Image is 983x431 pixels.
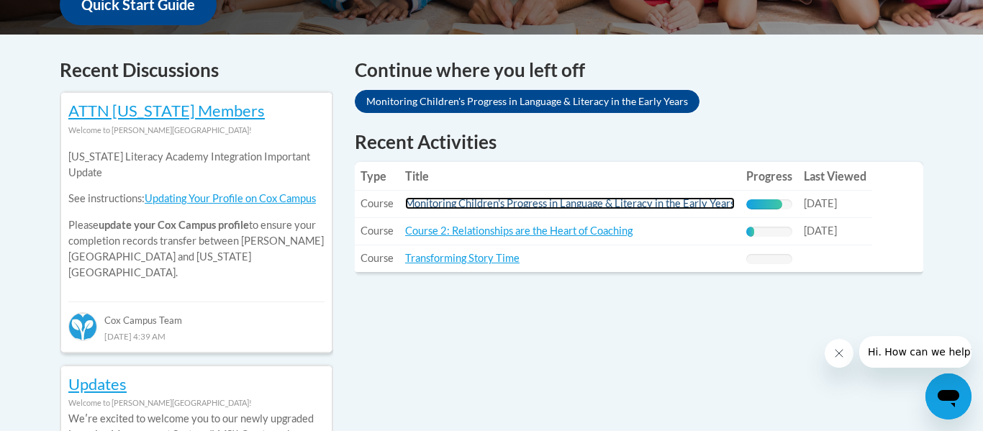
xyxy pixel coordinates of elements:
[405,252,520,264] a: Transforming Story Time
[68,122,325,138] div: Welcome to [PERSON_NAME][GEOGRAPHIC_DATA]!
[68,191,325,207] p: See instructions:
[746,199,782,209] div: Progress, %
[859,336,971,368] iframe: Message from company
[99,219,249,231] b: update your Cox Campus profile
[798,162,872,191] th: Last Viewed
[825,339,853,368] iframe: Close message
[145,192,316,204] a: Updating Your Profile on Cox Campus
[361,197,394,209] span: Course
[68,138,325,291] div: Please to ensure your completion records transfer between [PERSON_NAME][GEOGRAPHIC_DATA] and [US_...
[361,224,394,237] span: Course
[60,56,333,84] h4: Recent Discussions
[68,301,325,327] div: Cox Campus Team
[68,149,325,181] p: [US_STATE] Literacy Academy Integration Important Update
[746,227,754,237] div: Progress, %
[361,252,394,264] span: Course
[804,224,837,237] span: [DATE]
[405,197,735,209] a: Monitoring Children's Progress in Language & Literacy in the Early Years
[68,101,265,120] a: ATTN [US_STATE] Members
[405,224,633,237] a: Course 2: Relationships are the Heart of Coaching
[68,328,325,344] div: [DATE] 4:39 AM
[355,162,399,191] th: Type
[68,395,325,411] div: Welcome to [PERSON_NAME][GEOGRAPHIC_DATA]!
[399,162,740,191] th: Title
[68,374,127,394] a: Updates
[355,129,923,155] h1: Recent Activities
[355,90,699,113] a: Monitoring Children's Progress in Language & Literacy in the Early Years
[9,10,117,22] span: Hi. How can we help?
[925,373,971,419] iframe: Button to launch messaging window
[740,162,798,191] th: Progress
[804,197,837,209] span: [DATE]
[68,312,97,341] img: Cox Campus Team
[355,56,923,84] h4: Continue where you left off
